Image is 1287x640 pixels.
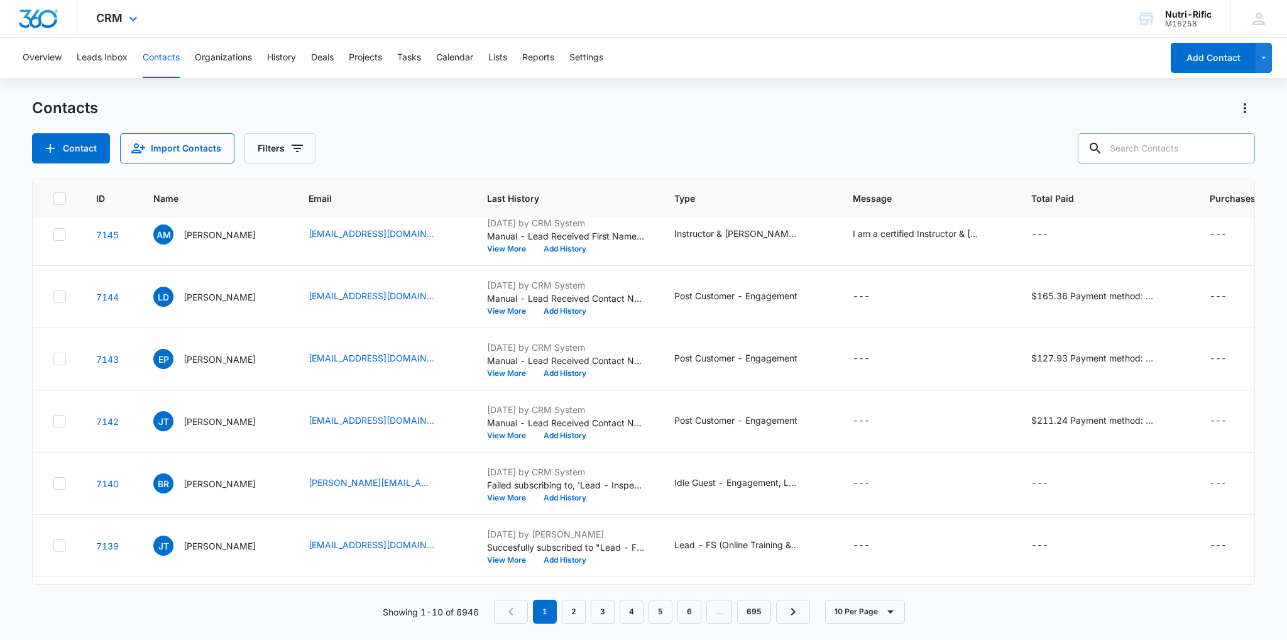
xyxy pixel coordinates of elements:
p: [PERSON_NAME] [183,228,256,241]
a: [EMAIL_ADDRESS][DOMAIN_NAME] [309,538,434,551]
span: Name [153,192,260,205]
span: Type [674,192,804,205]
div: Message - - Select to Edit Field [853,414,892,429]
div: --- [1031,476,1048,491]
div: --- [853,476,870,491]
div: Name - Jonathan Torrato - Select to Edit Field [153,536,278,556]
div: --- [1210,289,1227,304]
div: Total Paid - - Select to Edit Field [1031,227,1071,242]
button: Organizations [195,38,252,78]
button: View More [487,307,535,315]
p: [DATE] by [PERSON_NAME] [487,527,644,541]
button: View More [487,370,535,377]
button: Tasks [397,38,421,78]
div: Email - lisadailey08@gmail.com - Select to Edit Field [309,289,457,304]
div: Type - Post Customer - Engagement - Select to Edit Field [674,414,820,429]
button: Add Contact [32,133,110,163]
a: [EMAIL_ADDRESS][DOMAIN_NAME] [309,289,434,302]
div: Type - Idle Guest - Engagement, Lead Bid - Inspection - Select to Edit Field [674,476,823,491]
button: Add History [535,370,595,377]
p: [DATE] by CRM System [487,216,644,229]
div: Total Paid - $127.93 Payment method: Credit Card - Select to Edit Field [1031,351,1180,367]
span: CRM [96,11,123,25]
div: Total Paid - - Select to Edit Field [1031,538,1071,553]
button: Contacts [143,38,180,78]
div: --- [1210,227,1227,242]
input: Search Contacts [1078,133,1255,163]
div: account id [1165,19,1212,28]
button: Filters [244,133,315,163]
div: Email - tolomeo_@hotmail.com - Select to Edit Field [309,227,457,242]
span: Message [853,192,1001,205]
div: $127.93 Payment method: Credit Card [1031,351,1157,365]
div: Purchases: Total Orders - - Select to Edit Field [1210,227,1249,242]
div: Total Paid - - Select to Edit Field [1031,476,1071,491]
div: Name - Emma Pontacq - Select to Edit Field [153,349,278,369]
button: 10 Per Page [825,600,905,624]
div: Message - - Select to Edit Field [853,538,892,553]
div: Purchases: Total Orders - - Select to Edit Field [1210,538,1249,553]
div: Message - I am a certified Instructor & Proctor for ServSafe and would love some guidance on how ... [853,227,1001,242]
div: Name - Angel Morales - Select to Edit Field [153,224,278,245]
a: Page 3 [591,600,615,624]
div: Type - Instructor & Proctor Network - Select to Edit Field [674,227,823,242]
a: Navigate to contact details page for Angel Morales [96,229,119,240]
button: Deals [311,38,334,78]
a: Page 4 [620,600,643,624]
em: 1 [533,600,557,624]
p: Manual - Lead Received First Name: [PERSON_NAME] Last Name: [PERSON_NAME] Phone: [PHONE_NUMBER] E... [487,229,644,243]
p: [PERSON_NAME] [183,353,256,366]
button: Reports [522,38,554,78]
button: Import Contacts [120,133,234,163]
div: Name - Lisa Dailey - Select to Edit Field [153,287,278,307]
button: Add History [535,307,595,315]
a: Page 6 [677,600,701,624]
div: Name - Joseph T - Select to Edit Field [153,411,278,431]
button: Add History [535,494,595,502]
span: LD [153,287,173,307]
h1: Contacts [32,99,98,118]
div: Idle Guest - Engagement, Lead Bid - Inspection [674,476,800,489]
div: --- [853,538,870,553]
span: Last History [487,192,626,205]
button: View More [487,245,535,253]
a: [EMAIL_ADDRESS][DOMAIN_NAME] [309,351,434,365]
div: Email - bertha@kinjo.group - Select to Edit Field [309,476,457,491]
a: Page 695 [737,600,771,624]
p: Showing 1-10 of 6946 [383,605,479,619]
p: [PERSON_NAME] [183,415,256,428]
div: --- [1031,227,1048,242]
div: Message - - Select to Edit Field [853,476,892,491]
a: [EMAIL_ADDRESS][DOMAIN_NAME] [309,227,434,240]
div: Purchases: Total Orders - - Select to Edit Field [1210,414,1249,429]
div: Purchases: Total Orders - - Select to Edit Field [1210,351,1249,367]
button: Settings [569,38,603,78]
button: Add History [535,432,595,439]
div: Lead - FS (Online Training & Online Proctored Exam) [674,538,800,551]
a: Page 2 [562,600,586,624]
a: Navigate to contact details page for Jonathan Torrato [96,541,119,551]
button: Overview [23,38,62,78]
div: Type - Lead - FS (Online Training & Online Proctored Exam) - Select to Edit Field [674,538,823,553]
div: --- [853,289,870,304]
div: $165.36 Payment method: Credit Card [1031,289,1157,302]
button: Projects [349,38,382,78]
button: Actions [1235,98,1255,118]
button: Add History [535,556,595,564]
div: Email - Ebpontacq@gmail.com - Select to Edit Field [309,351,457,367]
div: Email - jtorrato077@gmail.com - Select to Edit Field [309,538,457,553]
p: [PERSON_NAME] [183,539,256,553]
div: --- [1210,476,1227,491]
div: --- [1210,414,1227,429]
div: --- [1210,351,1227,367]
a: [EMAIL_ADDRESS][DOMAIN_NAME] [309,414,434,427]
a: [PERSON_NAME][EMAIL_ADDRESS][PERSON_NAME][DOMAIN_NAME] [309,476,434,489]
p: [DATE] by CRM System [487,279,644,292]
button: Leads Inbox [77,38,128,78]
a: Next Page [776,600,810,624]
div: I am a certified Instructor & [PERSON_NAME] for ServSafe and would love some guidance on how I ca... [853,227,978,240]
button: Add History [535,245,595,253]
button: View More [487,556,535,564]
p: Succesfully subscribed to "Lead - FS (Online Training &amp; Online Proctored Exam)". [487,541,644,554]
span: Total Paid [1031,192,1180,205]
